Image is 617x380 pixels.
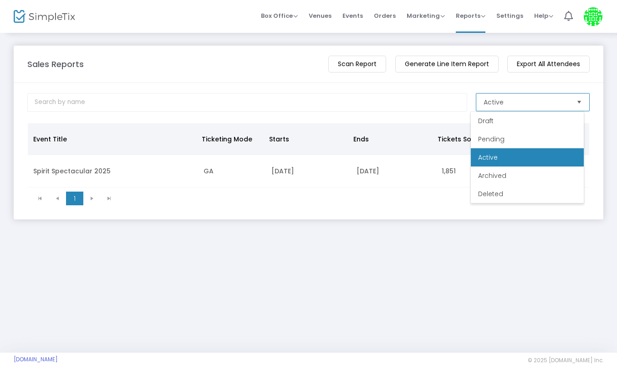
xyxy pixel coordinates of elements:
[528,357,603,364] span: © 2025 [DOMAIN_NAME] Inc.
[478,171,506,180] span: Archived
[14,356,58,363] a: [DOMAIN_NAME]
[478,189,503,198] span: Deleted
[28,123,589,187] div: Data table
[478,116,494,125] span: Draft
[27,93,467,112] input: Search by name
[507,56,590,73] m-button: Export All Attendees
[261,11,298,20] span: Box Office
[534,11,553,20] span: Help
[124,194,579,203] kendo-pager-info: 1 - 1 of 1 items
[351,155,436,187] td: [DATE]
[407,11,445,20] span: Marketing
[328,56,386,73] m-button: Scan Report
[309,4,331,27] span: Venues
[573,94,586,111] button: Select
[496,4,523,27] span: Settings
[432,123,500,155] th: Tickets Sold
[395,56,499,73] m-button: Generate Line Item Report
[478,135,505,144] span: Pending
[264,123,348,155] th: Starts
[196,123,264,155] th: Ticketing Mode
[436,155,504,187] td: 1,851
[28,123,196,155] th: Event Title
[484,98,504,107] span: Active
[28,155,198,187] td: Spirit Spectacular 2025
[27,58,84,70] m-panel-title: Sales Reports
[374,4,396,27] span: Orders
[198,155,266,187] td: GA
[66,192,83,205] span: Page 1
[456,11,485,20] span: Reports
[348,123,432,155] th: Ends
[266,155,351,187] td: [DATE]
[342,4,363,27] span: Events
[478,153,498,162] span: Active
